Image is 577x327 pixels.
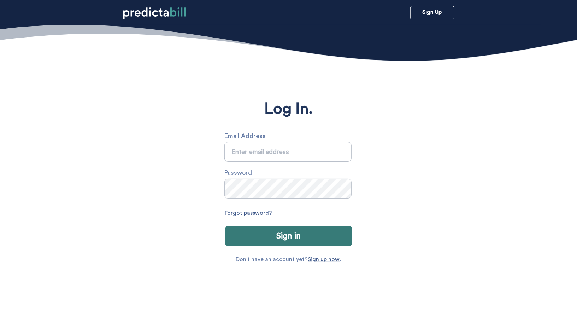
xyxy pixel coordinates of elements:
p: Log In. [264,100,313,118]
a: Sign Up [410,6,454,19]
button: Sign in [225,226,352,246]
input: Email Address [224,142,352,162]
label: Password [224,167,356,179]
p: Don't have an account yet? . [236,257,341,262]
a: Forgot password? [225,207,272,219]
label: Email Address [224,130,356,142]
a: Sign up now [308,257,340,262]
